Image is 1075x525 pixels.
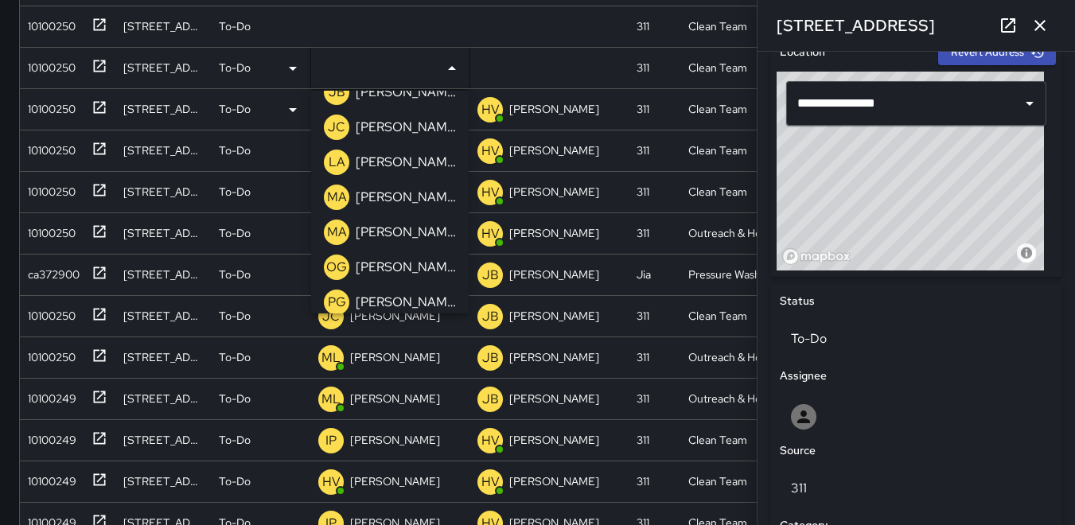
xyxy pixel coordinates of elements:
[688,142,747,158] div: Clean Team
[509,391,599,406] p: [PERSON_NAME]
[219,349,251,365] p: To-Do
[688,60,747,76] div: Clean Team
[688,308,747,324] div: Clean Team
[21,177,76,200] div: 10100250
[637,142,649,158] div: 311
[688,184,747,200] div: Clean Team
[482,390,499,409] p: JB
[441,57,463,80] button: Close
[637,432,649,448] div: 311
[123,473,203,489] div: 495 Minna Street
[21,136,76,158] div: 10100250
[123,432,203,448] div: 54 Mint Street
[637,18,649,34] div: 311
[509,225,599,241] p: [PERSON_NAME]
[325,431,337,450] p: IP
[481,431,500,450] p: HV
[688,432,747,448] div: Clean Team
[123,184,203,200] div: 1029 Market Street
[328,118,345,137] p: JC
[482,307,499,326] p: JB
[21,384,76,406] div: 10100249
[219,225,251,241] p: To-Do
[637,391,649,406] div: 311
[350,473,440,489] p: [PERSON_NAME]
[637,225,649,241] div: 311
[637,349,649,365] div: 311
[21,301,76,324] div: 10100250
[356,293,456,312] p: [PERSON_NAME]
[509,184,599,200] p: [PERSON_NAME]
[321,390,341,409] p: ML
[481,100,500,119] p: HV
[509,473,599,489] p: [PERSON_NAME]
[356,188,456,207] p: [PERSON_NAME]
[356,153,456,172] p: [PERSON_NAME]
[509,101,599,117] p: [PERSON_NAME]
[219,432,251,448] p: To-Do
[688,391,772,406] div: Outreach & Hospitality
[21,260,80,282] div: ca372900
[637,473,649,489] div: 311
[637,60,649,76] div: 311
[356,118,456,137] p: [PERSON_NAME]
[327,223,347,242] p: MA
[482,266,499,285] p: JB
[21,12,76,34] div: 10100250
[637,101,649,117] div: 311
[21,426,76,448] div: 10100249
[688,349,772,365] div: Outreach & Hospitality
[688,473,747,489] div: Clean Team
[356,223,456,242] p: [PERSON_NAME]
[481,183,500,202] p: HV
[21,53,76,76] div: 10100250
[481,472,500,492] p: HV
[482,348,499,367] p: JB
[637,308,649,324] div: 311
[219,266,251,282] p: To-Do
[21,219,76,241] div: 10100250
[322,472,341,492] p: HV
[219,184,251,200] p: To-Do
[637,266,651,282] div: Jia
[509,308,599,324] p: [PERSON_NAME]
[123,266,203,282] div: 93 10th Street
[350,432,440,448] p: [PERSON_NAME]
[509,266,599,282] p: [PERSON_NAME]
[509,349,599,365] p: [PERSON_NAME]
[481,142,500,161] p: HV
[327,188,347,207] p: MA
[350,391,440,406] p: [PERSON_NAME]
[350,308,440,324] p: [PERSON_NAME]
[219,60,251,76] p: To-Do
[21,95,76,117] div: 10100250
[329,153,345,172] p: LA
[350,349,440,365] p: [PERSON_NAME]
[322,307,340,326] p: JC
[329,83,345,102] p: JB
[688,101,747,117] div: Clean Team
[219,473,251,489] p: To-Do
[637,184,649,200] div: 311
[123,101,203,117] div: 1101 Market Street
[21,467,76,489] div: 10100249
[688,18,747,34] div: Clean Team
[123,349,203,365] div: 83 Eddy Street
[219,101,251,117] p: To-Do
[123,225,203,241] div: 964 Howard Street
[219,391,251,406] p: To-Do
[481,224,500,243] p: HV
[688,266,772,282] div: Pressure Washing
[123,308,203,324] div: 998 Market Street
[219,18,251,34] p: To-Do
[321,348,341,367] p: ML
[219,142,251,158] p: To-Do
[219,308,251,324] p: To-Do
[509,432,599,448] p: [PERSON_NAME]
[356,83,456,102] p: [PERSON_NAME]
[326,258,347,277] p: OG
[328,293,346,312] p: PG
[509,142,599,158] p: [PERSON_NAME]
[688,225,772,241] div: Outreach & Hospitality
[123,142,203,158] div: 1101 Market Street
